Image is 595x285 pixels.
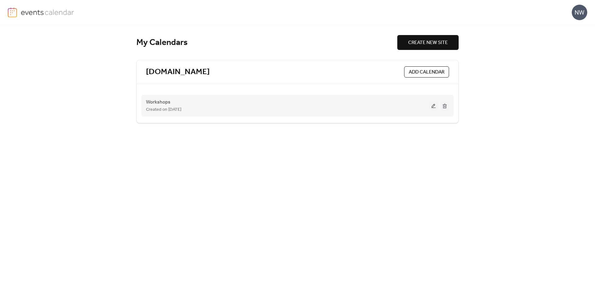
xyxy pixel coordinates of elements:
span: Created on [DATE] [146,106,181,114]
button: CREATE NEW SITE [397,35,459,50]
img: logo [8,7,17,17]
span: ADD CALENDAR [409,69,444,76]
span: CREATE NEW SITE [408,39,448,47]
button: ADD CALENDAR [404,66,449,78]
img: logo-type [21,7,74,17]
a: [DOMAIN_NAME] [146,67,210,77]
span: Workshops [146,99,170,106]
a: Workshops [146,100,170,104]
div: My Calendars [136,37,397,48]
div: NW [572,5,587,20]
